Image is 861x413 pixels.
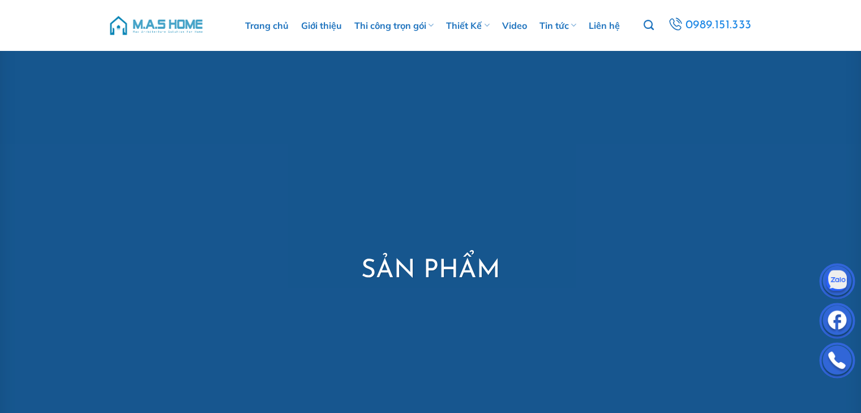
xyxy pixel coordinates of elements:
a: Giới thiệu [301,8,342,42]
img: M.A.S HOME – Tổng Thầu Thiết Kế Và Xây Nhà Trọn Gói [108,8,204,42]
a: Thi công trọn gói [354,8,434,42]
span: 0989.151.333 [686,16,752,35]
h1: Sản phẩm [361,255,500,288]
img: Phone [820,345,854,379]
a: Tin tức [539,8,576,42]
a: Trang chủ [245,8,289,42]
a: Video [502,8,527,42]
a: Tìm kiếm [644,14,654,37]
img: Zalo [820,266,854,300]
img: Facebook [820,306,854,339]
a: Thiết Kế [446,8,489,42]
a: Liên hệ [589,8,620,42]
a: 0989.151.333 [666,15,753,36]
